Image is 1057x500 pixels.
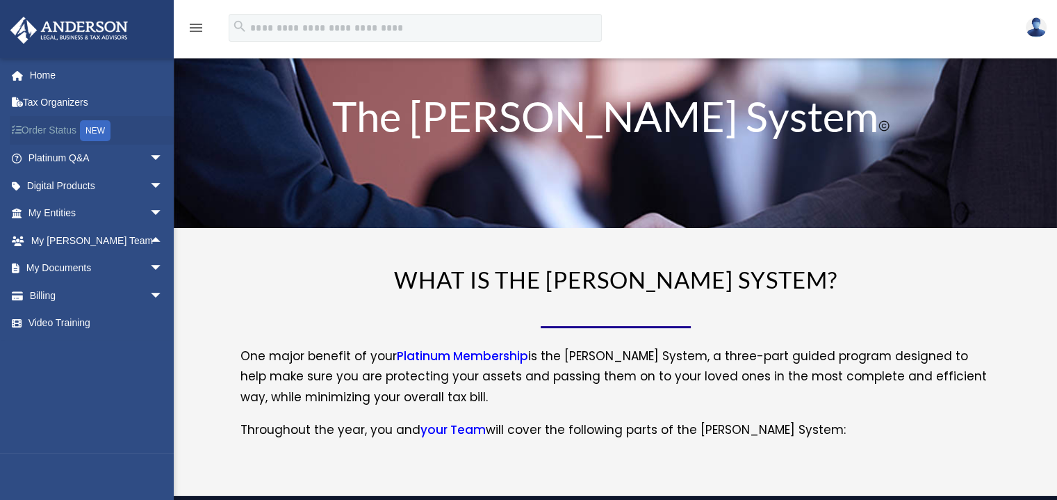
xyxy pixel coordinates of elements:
span: arrow_drop_down [149,145,177,173]
span: arrow_drop_down [149,255,177,283]
a: your Team [420,421,486,445]
a: My Entitiesarrow_drop_down [10,200,184,227]
p: One major benefit of your is the [PERSON_NAME] System, a three-part guided program designed to he... [240,346,991,420]
img: Anderson Advisors Platinum Portal [6,17,132,44]
a: menu [188,24,204,36]
span: arrow_drop_down [149,200,177,228]
a: My [PERSON_NAME] Teamarrow_drop_up [10,227,184,255]
a: Platinum Membership [397,348,528,371]
span: WHAT IS THE [PERSON_NAME] SYSTEM? [394,266,837,293]
i: menu [188,19,204,36]
a: Billingarrow_drop_down [10,282,184,309]
a: Digital Productsarrow_drop_down [10,172,184,200]
p: Throughout the year, you and will cover the following parts of the [PERSON_NAME] System: [240,420,991,441]
a: Tax Organizers [10,89,184,117]
i: search [232,19,247,34]
a: Video Training [10,309,184,337]
a: Platinum Q&Aarrow_drop_down [10,145,184,172]
div: NEW [80,120,110,141]
a: Order StatusNEW [10,116,184,145]
img: User Pic [1026,17,1047,38]
h1: The [PERSON_NAME] System [262,95,969,144]
a: Home [10,61,184,89]
span: arrow_drop_up [149,227,177,255]
span: arrow_drop_down [149,282,177,310]
a: My Documentsarrow_drop_down [10,255,184,282]
span: arrow_drop_down [149,172,177,200]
